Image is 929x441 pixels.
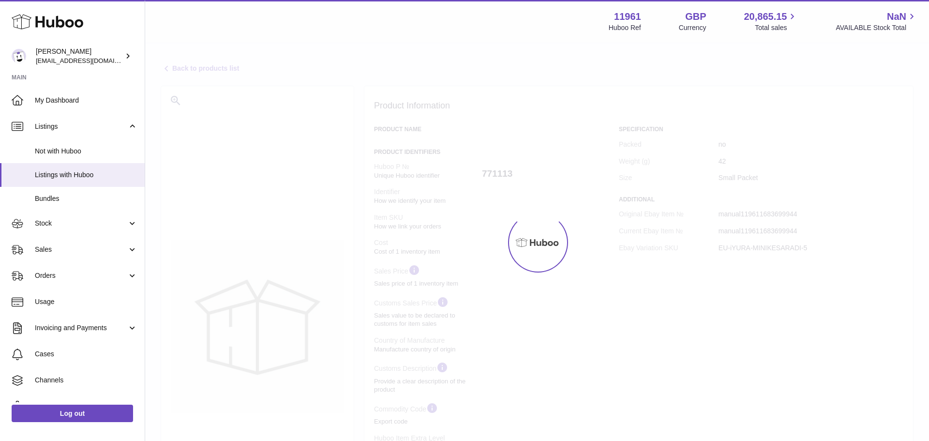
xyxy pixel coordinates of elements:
span: Listings [35,122,127,131]
span: AVAILABLE Stock Total [836,23,917,32]
span: Invoicing and Payments [35,323,127,333]
div: [PERSON_NAME] [36,47,123,65]
div: Currency [679,23,706,32]
a: Log out [12,405,133,422]
strong: GBP [685,10,706,23]
span: Channels [35,376,137,385]
span: Usage [35,297,137,306]
span: Cases [35,350,137,359]
span: Bundles [35,194,137,203]
span: My Dashboard [35,96,137,105]
span: [EMAIL_ADDRESS][DOMAIN_NAME] [36,57,142,64]
a: 20,865.15 Total sales [744,10,798,32]
span: Stock [35,219,127,228]
img: internalAdmin-11961@internal.huboo.com [12,49,26,63]
span: Total sales [755,23,798,32]
span: Sales [35,245,127,254]
span: 20,865.15 [744,10,787,23]
span: NaN [887,10,906,23]
span: Not with Huboo [35,147,137,156]
span: Listings with Huboo [35,170,137,180]
a: NaN AVAILABLE Stock Total [836,10,917,32]
strong: 11961 [614,10,641,23]
span: Settings [35,402,137,411]
div: Huboo Ref [609,23,641,32]
span: Orders [35,271,127,280]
